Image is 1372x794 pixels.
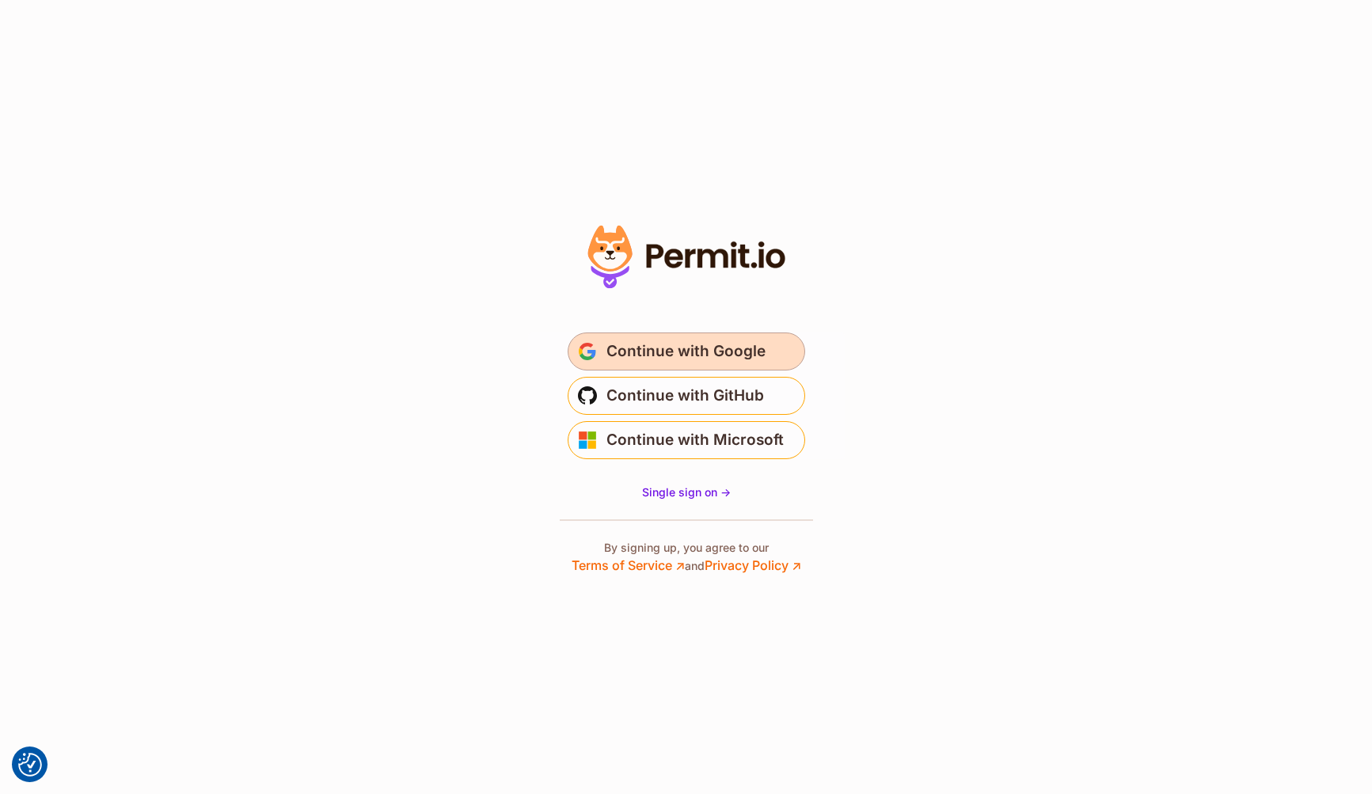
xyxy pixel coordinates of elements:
a: Single sign on -> [642,484,731,500]
span: Continue with Google [606,339,766,364]
button: Continue with Microsoft [568,421,805,459]
span: Single sign on -> [642,485,731,499]
img: Revisit consent button [18,753,42,777]
button: Continue with Google [568,332,805,370]
a: Terms of Service ↗ [572,557,685,573]
button: Consent Preferences [18,753,42,777]
span: Continue with GitHub [606,383,764,408]
span: Continue with Microsoft [606,427,784,453]
a: Privacy Policy ↗ [705,557,801,573]
p: By signing up, you agree to our and [572,540,801,575]
button: Continue with GitHub [568,377,805,415]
